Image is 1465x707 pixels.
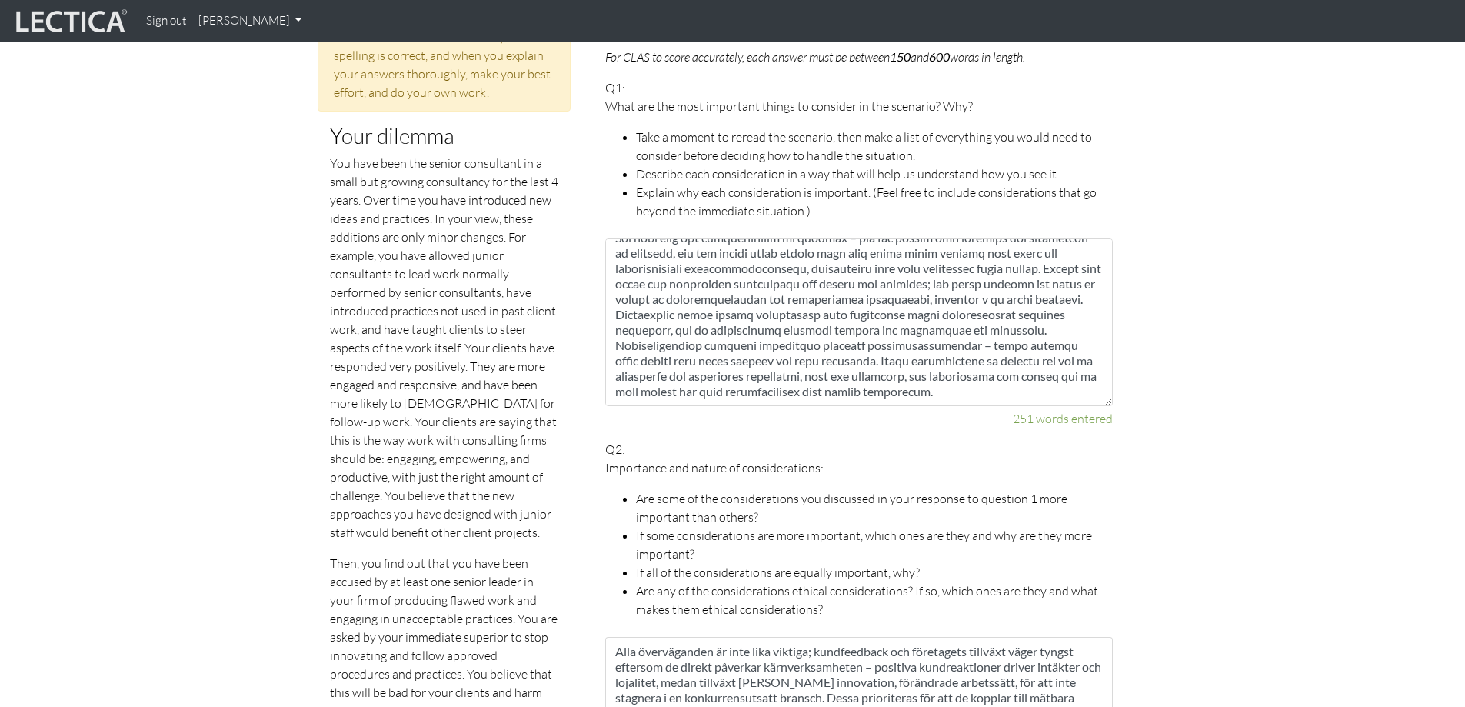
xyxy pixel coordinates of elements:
[605,238,1113,406] textarea: Lorem ips dolorsita con adi eli sed doe tempori utlaboreetd magna ali enimadmin veni qui nostru e...
[605,49,1025,65] em: For CLAS to score accurately, each answer must be between and words in length.
[890,49,911,64] b: 150
[605,97,1113,115] p: What are the most important things to consider in the scenario? Why?
[605,409,1113,428] div: 251 words entered
[636,563,1113,582] li: If all of the considerations are equally important, why?
[330,154,559,542] p: You have been the senior consultant in a small but growing consultancy for the last 4 years. Over...
[605,78,1113,220] p: Q1:
[605,440,1113,619] p: Q2:
[318,18,571,112] div: Scores are more accurate when your spelling is correct, and when you explain your answers thoroug...
[330,124,559,148] h3: Your dilemma
[636,489,1113,526] li: Are some of the considerations you discussed in your response to question 1 more important than o...
[636,128,1113,165] li: Take a moment to reread the scenario, then make a list of everything you would need to consider b...
[636,582,1113,619] li: Are any of the considerations ethical considerations? If so, which ones are they and what makes t...
[12,7,128,36] img: lecticalive
[636,165,1113,183] li: Describe each consideration in a way that will help us understand how you see it.
[636,183,1113,220] li: Explain why each consideration is important. (Feel free to include considerations that go beyond ...
[140,6,192,36] a: Sign out
[605,459,1113,477] p: Importance and nature of considerations:
[192,6,308,36] a: [PERSON_NAME]
[636,526,1113,563] li: If some considerations are more important, which ones are they and why are they more important?
[929,49,950,64] b: 600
